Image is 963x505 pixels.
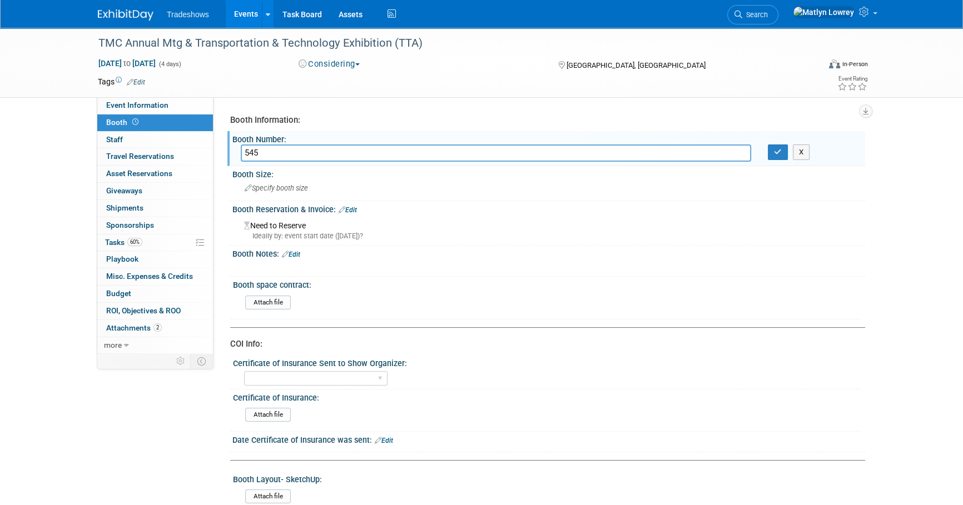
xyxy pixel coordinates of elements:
[232,166,865,180] div: Booth Size:
[97,320,213,337] a: Attachments2
[375,437,393,444] a: Edit
[98,58,156,68] span: [DATE] [DATE]
[230,114,857,126] div: Booth Information:
[97,132,213,148] a: Staff
[105,238,142,247] span: Tasks
[106,272,193,281] span: Misc. Expenses & Credits
[742,11,768,19] span: Search
[97,286,213,302] a: Budget
[106,101,168,109] span: Event Information
[122,59,132,68] span: to
[829,59,840,68] img: Format-Inperson.png
[230,338,857,350] div: COI Info:
[171,354,191,368] td: Personalize Event Tab Strip
[98,76,145,87] td: Tags
[153,323,162,332] span: 2
[339,206,357,214] a: Edit
[106,221,154,229] span: Sponsorships
[127,78,145,86] a: Edit
[95,33,802,53] div: TMC Annual Mtg & Transportation & Technology Exhibition (TTA)
[842,60,868,68] div: In-Person
[232,131,865,145] div: Booth Number:
[106,203,143,212] span: Shipments
[106,135,123,144] span: Staff
[295,58,364,70] button: Considering
[837,76,867,82] div: Event Rating
[793,144,810,160] button: X
[106,186,142,195] span: Giveaways
[753,58,868,74] div: Event Format
[233,355,860,369] div: Certificate of Insurance Sent to Show Organizer:
[97,217,213,234] a: Sponsorships
[97,268,213,285] a: Misc. Expenses & Credits
[97,97,213,114] a: Event Information
[106,306,181,315] span: ROI, Objectives & ROO
[244,231,857,241] div: Ideally by: event start date ([DATE])?
[245,184,308,192] span: Specify booth size
[233,471,860,485] div: Booth Layout- SketchUp:
[233,389,860,403] div: Certificate of Insurance:
[106,152,174,161] span: Travel Reservations
[97,148,213,165] a: Travel Reservations
[727,5,778,24] a: Search
[106,323,162,332] span: Attachments
[167,10,209,19] span: Tradeshows
[241,217,857,241] div: Need to Reserve
[104,341,122,349] span: more
[158,61,181,68] span: (4 days)
[232,201,865,216] div: Booth Reservation & Invoice:
[191,354,214,368] td: Toggle Event Tabs
[97,200,213,217] a: Shipments
[233,277,860,291] div: Booth space contract:
[98,9,153,21] img: ExhibitDay
[282,251,300,258] a: Edit
[106,118,141,127] span: Booth
[97,303,213,319] a: ROI, Objectives & ROO
[97,234,213,251] a: Tasks60%
[106,169,172,178] span: Asset Reservations
[97,337,213,354] a: more
[106,254,138,263] span: Playbook
[566,61,705,69] span: [GEOGRAPHIC_DATA], [GEOGRAPHIC_DATA]
[232,246,865,260] div: Booth Notes:
[793,6,855,18] img: Matlyn Lowrey
[97,114,213,131] a: Booth
[232,432,865,446] div: Date Certificate of Insurance was sent:
[106,289,131,298] span: Budget
[97,251,213,268] a: Playbook
[97,183,213,199] a: Giveaways
[97,166,213,182] a: Asset Reservations
[127,238,142,246] span: 60%
[130,118,141,126] span: Booth not reserved yet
